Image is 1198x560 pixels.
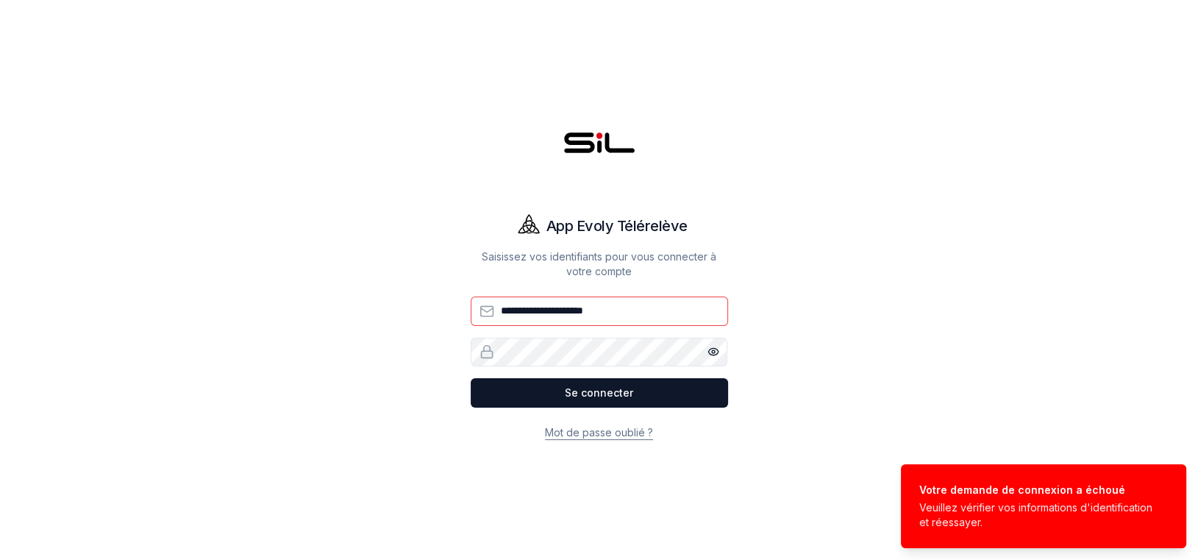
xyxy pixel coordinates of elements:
p: Saisissez vos identifiants pour vous connecter à votre compte [471,249,728,279]
img: SIL - Gaz Logo [564,111,635,182]
a: Mot de passe oublié ? [545,426,653,439]
img: Evoly Logo [511,208,546,244]
div: Votre demande de connexion a échoué [919,483,1162,497]
h1: App Evoly Télérelève [546,216,688,236]
button: Se connecter [471,378,728,408]
div: Veuillez vérifier vos informations d'identification et réessayer. [919,500,1162,530]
